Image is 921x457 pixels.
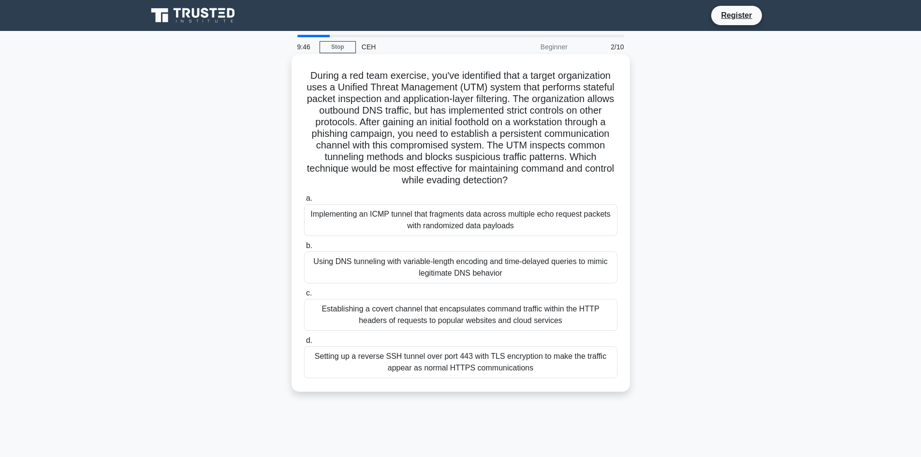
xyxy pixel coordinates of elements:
[304,251,617,283] div: Using DNS tunneling with variable-length encoding and time-delayed queries to mimic legitimate DN...
[306,289,312,297] span: c.
[715,9,758,21] a: Register
[573,37,630,57] div: 2/10
[306,194,312,202] span: a.
[306,336,312,344] span: d.
[489,37,573,57] div: Beginner
[292,37,320,57] div: 9:46
[306,241,312,250] span: b.
[304,204,617,236] div: Implementing an ICMP tunnel that fragments data across multiple echo request packets with randomi...
[304,299,617,331] div: Establishing a covert channel that encapsulates command traffic within the HTTP headers of reques...
[320,41,356,53] a: Stop
[356,37,489,57] div: CEH
[303,70,618,187] h5: During a red team exercise, you've identified that a target organization uses a Unified Threat Ma...
[304,346,617,378] div: Setting up a reverse SSH tunnel over port 443 with TLS encryption to make the traffic appear as n...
